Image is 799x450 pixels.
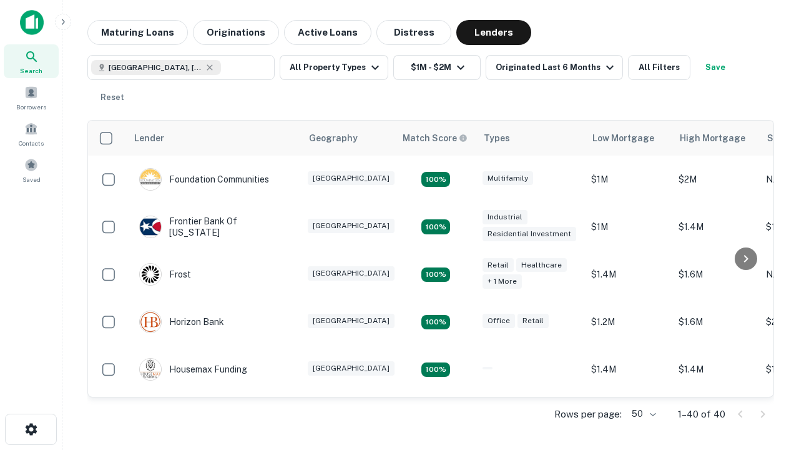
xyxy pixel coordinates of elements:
[421,219,450,234] div: Matching Properties: 4, hasApolloMatch: undefined
[456,20,531,45] button: Lenders
[585,121,672,156] th: Low Mortgage
[421,267,450,282] div: Matching Properties: 4, hasApolloMatch: undefined
[395,121,476,156] th: Capitalize uses an advanced AI algorithm to match your search with the best lender. The match sco...
[19,138,44,148] span: Contacts
[134,131,164,146] div: Lender
[516,258,567,272] div: Healthcare
[421,315,450,330] div: Matching Properties: 4, hasApolloMatch: undefined
[483,314,515,328] div: Office
[672,121,760,156] th: High Mortgage
[139,263,191,286] div: Frost
[585,156,672,203] td: $1M
[139,216,289,238] div: Frontier Bank Of [US_STATE]
[672,298,760,346] td: $1.6M
[628,55,690,80] button: All Filters
[284,20,371,45] button: Active Loans
[4,44,59,78] a: Search
[486,55,623,80] button: Originated Last 6 Months
[672,251,760,298] td: $1.6M
[4,153,59,187] a: Saved
[16,102,46,112] span: Borrowers
[22,174,41,184] span: Saved
[554,407,622,422] p: Rows per page:
[308,219,395,233] div: [GEOGRAPHIC_DATA]
[483,171,533,186] div: Multifamily
[483,227,576,241] div: Residential Investment
[140,169,161,190] img: picture
[483,210,527,224] div: Industrial
[127,121,301,156] th: Lender
[393,55,481,80] button: $1M - $2M
[672,393,760,441] td: $1.6M
[20,66,42,76] span: Search
[585,393,672,441] td: $1.4M
[672,156,760,203] td: $2M
[20,10,44,35] img: capitalize-icon.png
[517,314,549,328] div: Retail
[403,131,468,145] div: Capitalize uses an advanced AI algorithm to match your search with the best lender. The match sco...
[139,311,224,333] div: Horizon Bank
[421,362,450,377] div: Matching Properties: 4, hasApolloMatch: undefined
[496,60,617,75] div: Originated Last 6 Months
[376,20,451,45] button: Distress
[585,298,672,346] td: $1.2M
[87,20,188,45] button: Maturing Loans
[483,274,522,289] div: + 1 more
[140,311,161,332] img: picture
[140,359,161,380] img: picture
[627,405,658,423] div: 50
[585,346,672,393] td: $1.4M
[421,172,450,187] div: Matching Properties: 4, hasApolloMatch: undefined
[672,203,760,251] td: $1.4M
[737,350,799,410] iframe: Chat Widget
[4,81,59,114] a: Borrowers
[139,358,247,381] div: Housemax Funding
[403,131,465,145] h6: Match Score
[308,314,395,328] div: [GEOGRAPHIC_DATA]
[92,85,132,110] button: Reset
[483,258,514,272] div: Retail
[308,361,395,376] div: [GEOGRAPHIC_DATA]
[484,131,510,146] div: Types
[308,266,395,281] div: [GEOGRAPHIC_DATA]
[301,121,395,156] th: Geography
[585,251,672,298] td: $1.4M
[672,346,760,393] td: $1.4M
[695,55,735,80] button: Save your search to get updates of matches that match your search criteria.
[678,407,725,422] p: 1–40 of 40
[4,117,59,151] a: Contacts
[592,131,654,146] div: Low Mortgage
[476,121,585,156] th: Types
[309,131,358,146] div: Geography
[680,131,745,146] div: High Mortgage
[140,264,161,285] img: picture
[140,216,161,237] img: picture
[308,171,395,186] div: [GEOGRAPHIC_DATA]
[280,55,388,80] button: All Property Types
[109,62,202,73] span: [GEOGRAPHIC_DATA], [GEOGRAPHIC_DATA], [GEOGRAPHIC_DATA]
[193,20,279,45] button: Originations
[139,168,269,191] div: Foundation Communities
[585,203,672,251] td: $1M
